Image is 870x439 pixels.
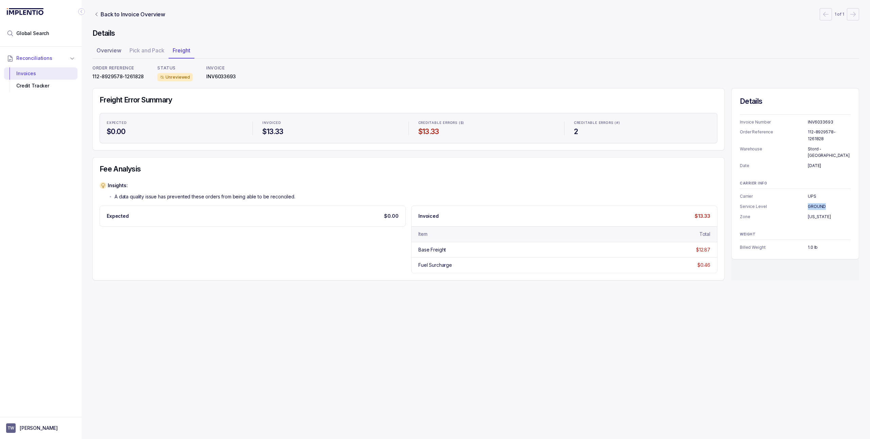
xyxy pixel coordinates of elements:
p: [US_STATE] [808,213,851,220]
h4: Fee Analysis [100,164,717,174]
p: Insights: [108,182,295,189]
p: 1 of 1 [835,11,844,18]
div: $12.87 [696,246,710,253]
button: User initials[PERSON_NAME] [6,423,75,433]
li: Tab Freight [169,45,194,59]
h4: $13.33 [262,127,399,136]
p: WEIGHT [740,232,851,237]
p: Expected [107,213,129,219]
div: Base Freight [418,246,446,253]
h4: 2 [574,127,710,136]
li: Statistic Creditable Errors (#) [570,116,714,141]
p: $13.33 [695,213,710,219]
p: INV6033693 [808,119,851,126]
p: A data quality issue has prevented these orders from being able to be reconciled. [115,193,295,200]
div: Unreviewed [157,73,193,81]
p: CARRIER INFO [740,181,851,185]
h4: $0.00 [107,127,243,136]
ul: Information Summary [740,193,851,220]
div: $0.46 [697,262,710,269]
span: User initials [6,423,16,433]
p: Service Level [740,203,808,210]
span: Reconciliations [16,55,52,62]
p: Warehouse [740,146,808,159]
p: INV6033693 [206,73,236,80]
button: Reconciliations [4,51,77,66]
li: Statistic Expected [103,116,247,141]
li: Statistic Invoiced [258,116,403,141]
p: ORDER REFERENCE [92,65,144,71]
p: Creditable Errors ($) [418,121,465,125]
p: STATUS [157,65,193,71]
p: INVOICE [206,65,236,71]
p: Overview [97,46,121,54]
p: 112-8929578-1261828 [808,129,851,142]
p: Carrier [740,193,808,200]
h4: Details [740,97,851,106]
div: Total [699,231,710,238]
li: Statistic Creditable Errors ($) [414,116,559,141]
div: Collapse Icon [77,7,86,16]
p: Freight [173,46,190,54]
p: Billed Weight [740,244,808,251]
p: Invoiced [262,121,281,125]
ul: Information Summary [740,119,851,169]
ul: Information Summary [740,244,851,251]
ul: Tab Group [92,45,859,59]
a: Link Back to Invoice Overview [92,10,167,18]
p: 1.0 lb [808,244,851,251]
p: Expected [107,121,126,125]
div: Fuel Surcharge [418,262,452,269]
ul: Statistic Highlights [100,113,717,144]
p: Invoiced [418,213,439,219]
div: Invoices [10,67,72,80]
div: Item [418,231,427,238]
p: Zone [740,213,808,220]
p: UPS [808,193,851,200]
p: Creditable Errors (#) [574,121,620,125]
p: $0.00 [384,213,399,219]
p: [DATE] [808,162,851,169]
p: [PERSON_NAME] [20,425,58,432]
p: Order Reference [740,129,808,142]
div: Credit Tracker [10,80,72,92]
p: Back to Invoice Overview [101,10,165,18]
p: Invoice Number [740,119,808,126]
li: Tab Overview [92,45,125,59]
p: 112-8929578-1261828 [92,73,144,80]
p: Date [740,162,808,169]
h4: Freight Error Summary [100,95,717,105]
h4: Details [92,29,859,38]
h4: $13.33 [418,127,555,136]
p: GROUND [808,203,851,210]
p: Stord - [GEOGRAPHIC_DATA] [808,146,851,159]
div: Reconciliations [4,66,77,94]
span: Global Search [16,30,49,37]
